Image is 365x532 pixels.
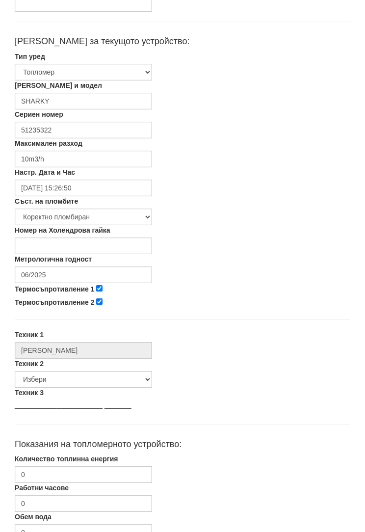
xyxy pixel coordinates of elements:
[15,52,45,62] label: Тип уред
[15,110,63,120] label: Сериен номер
[15,454,118,464] label: Количество топлинна енергия
[15,255,92,265] label: Метрологична годност
[15,388,44,398] label: Техник 3
[15,81,102,91] label: [PERSON_NAME] и модел
[15,483,69,493] label: Работни часове
[15,298,94,308] label: Термосъпротивление 2
[15,400,350,410] p: _______________________ _______
[15,359,44,369] label: Техник 2
[15,285,94,294] label: Термосъпротивление 1
[15,37,350,47] h4: [PERSON_NAME] за текущото устройство:
[15,197,78,207] label: Съст. на пломбите
[15,512,52,522] label: Обем вода
[15,139,82,149] label: Максимален разход
[15,226,110,236] label: Номер на Холендрова гайка
[15,168,75,178] label: Настр. Дата и Час
[15,440,350,450] h4: Показания на топломерното устройство:
[15,330,44,340] label: Техник 1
